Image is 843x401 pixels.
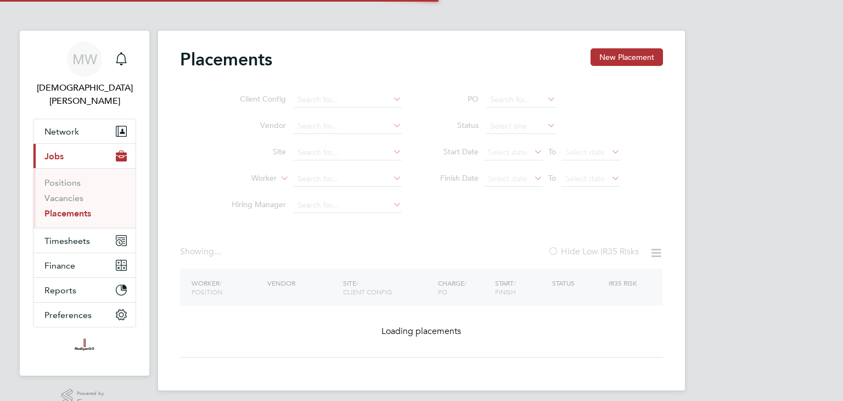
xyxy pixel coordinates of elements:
span: Timesheets [44,236,90,246]
button: Timesheets [33,229,136,253]
button: Jobs [33,144,136,168]
div: Jobs [33,168,136,228]
button: Preferences [33,303,136,327]
span: Preferences [44,310,92,320]
span: Reports [44,285,76,296]
span: ... [214,246,221,257]
a: Positions [44,177,81,188]
nav: Main navigation [20,31,149,376]
a: Go to home page [33,338,136,356]
span: MW [72,52,97,66]
span: Finance [44,260,75,271]
span: Jobs [44,151,64,161]
h2: Placements [180,48,272,70]
label: Hide Low IR35 Risks [548,246,639,257]
button: Network [33,119,136,143]
a: Vacancies [44,193,83,203]
div: Showing [180,246,223,258]
a: Placements [44,208,91,219]
button: New Placement [591,48,663,66]
a: MW[DEMOGRAPHIC_DATA][PERSON_NAME] [33,42,136,108]
span: Powered by [77,389,108,398]
span: Matthew Wise [33,81,136,108]
button: Finance [33,253,136,277]
button: Reports [33,278,136,302]
span: Network [44,126,79,137]
img: madigangill-logo-retina.png [72,338,97,356]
